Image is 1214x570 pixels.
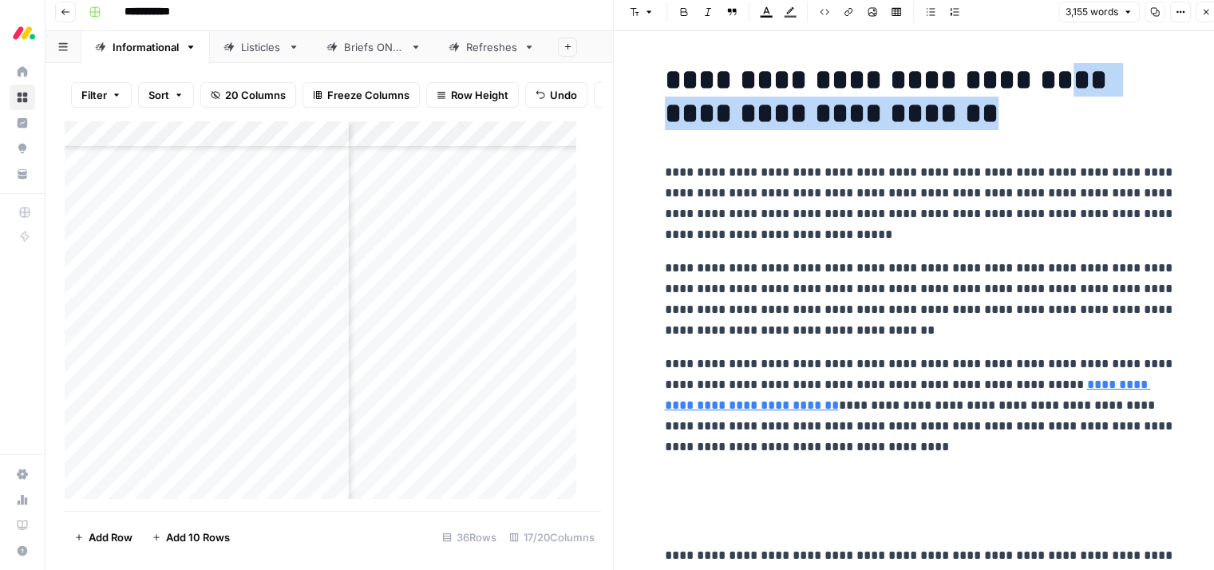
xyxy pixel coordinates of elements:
span: Filter [81,87,107,103]
img: Monday.com Logo [10,18,38,47]
a: Insights [10,110,35,136]
button: Sort [138,82,194,108]
a: Opportunities [10,136,35,161]
a: Learning Hub [10,513,35,538]
button: Add Row [65,524,142,550]
span: 20 Columns [225,87,286,103]
span: Sort [148,87,169,103]
a: Refreshes [435,31,548,63]
button: 20 Columns [200,82,296,108]
button: Undo [525,82,587,108]
span: 3,155 words [1066,5,1118,19]
span: Add 10 Rows [166,529,230,545]
span: Add Row [89,529,132,545]
div: 17/20 Columns [503,524,601,550]
div: Briefs ONLY [344,39,404,55]
a: Briefs ONLY [313,31,435,63]
a: Browse [10,85,35,110]
a: Usage [10,487,35,513]
button: Row Height [426,82,519,108]
a: Listicles [210,31,313,63]
button: Add 10 Rows [142,524,239,550]
div: Refreshes [466,39,517,55]
span: Freeze Columns [327,87,409,103]
a: Informational [81,31,210,63]
a: Home [10,59,35,85]
button: Help + Support [10,538,35,564]
button: Filter [71,82,132,108]
a: Your Data [10,161,35,187]
button: 3,155 words [1058,2,1140,22]
div: Listicles [241,39,282,55]
button: Workspace: Monday.com [10,13,35,53]
span: Undo [550,87,577,103]
div: Informational [113,39,179,55]
div: 36 Rows [436,524,503,550]
button: Freeze Columns [303,82,420,108]
span: Row Height [451,87,508,103]
a: Settings [10,461,35,487]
